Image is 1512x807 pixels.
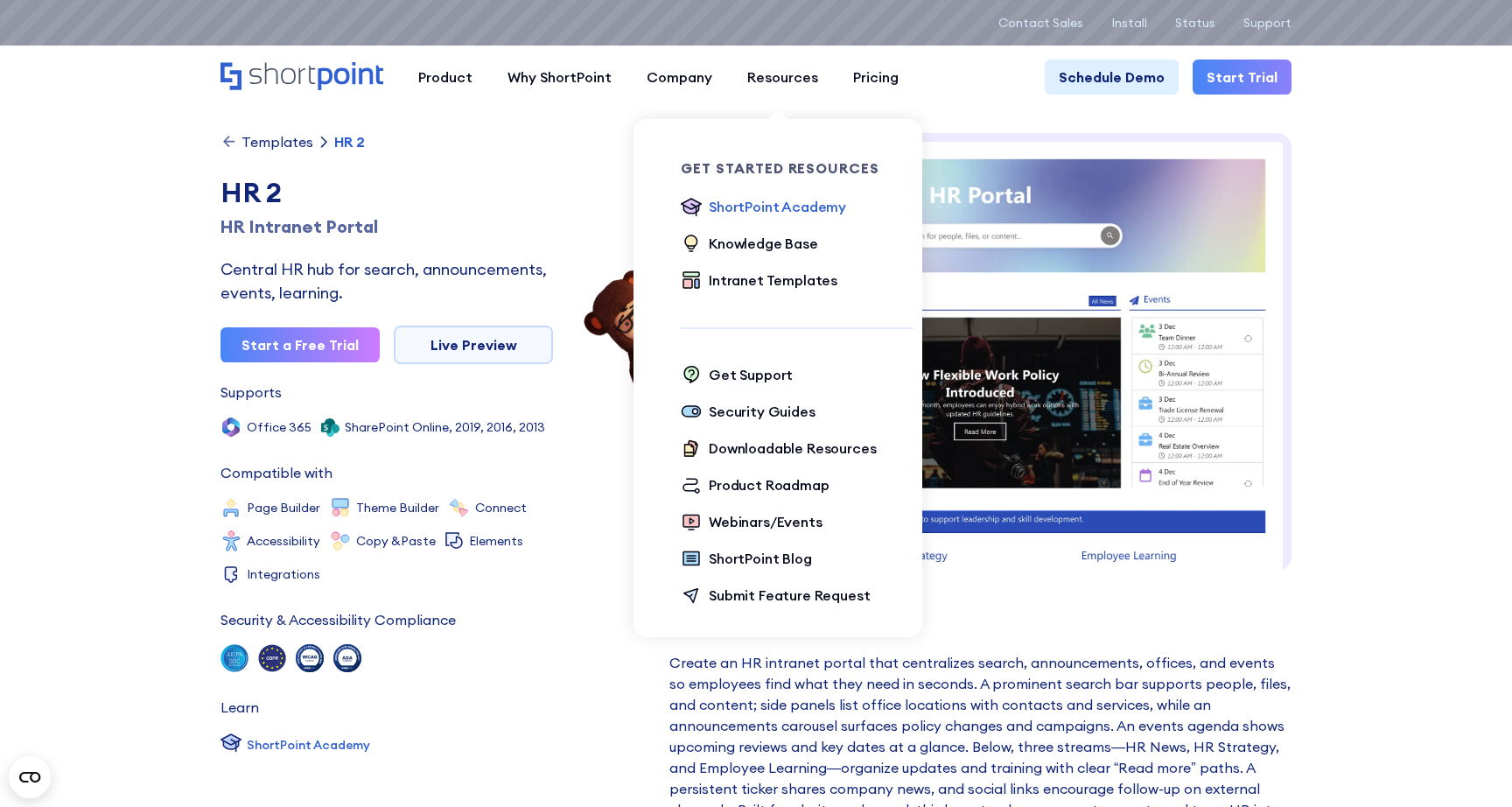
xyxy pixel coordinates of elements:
[247,535,320,547] div: Accessibility
[709,233,818,254] div: Knowledge Base
[853,67,899,88] div: Pricing
[418,67,472,88] div: Product
[220,62,383,92] a: Home
[220,644,248,672] img: soc 2
[247,736,370,754] div: ShortPoint Academy
[681,438,876,460] a: Downloadable Resources
[709,585,870,606] div: Submit Feature Request
[401,60,490,95] a: Product
[9,756,51,798] button: Open CMP widget
[681,474,829,497] a: Product Roadmap
[730,60,836,95] a: Resources
[1243,16,1291,30] a: Support
[1424,723,1512,807] iframe: Chat Widget
[469,535,523,547] div: Elements
[220,172,553,214] div: HR 2
[709,401,815,422] div: Security Guides
[681,511,822,534] a: Webinars/Events
[247,421,311,433] div: Office 365
[334,135,365,149] div: HR 2
[220,613,456,627] div: Security & Accessibility Compliance
[836,60,916,95] a: Pricing
[681,270,837,292] a: Intranet Templates
[220,257,553,305] div: Central HR hub for search, announcements, events, learning.
[220,700,259,714] div: Learn
[709,511,822,532] div: Webinars/Events
[345,421,545,433] div: SharePoint Online, 2019, 2016, 2013
[998,16,1083,30] a: Contact Sales
[241,135,313,149] div: Templates
[681,196,846,219] a: ShortPoint Academy
[490,60,629,95] a: Why ShortPoint
[247,568,320,580] div: Integrations
[681,233,818,256] a: Knowledge Base
[709,474,829,495] div: Product Roadmap
[507,67,612,88] div: Why ShortPoint
[709,548,812,569] div: ShortPoint Blog
[220,214,553,240] h1: HR Intranet Portal
[356,535,436,547] div: Copy &Paste
[220,466,332,480] div: Compatible with
[1175,16,1215,30] a: Status
[629,60,730,95] a: Company
[1111,16,1147,30] a: Install
[1193,60,1291,95] a: Start Trial
[709,196,846,217] div: ShortPoint Academy
[220,385,282,399] div: Supports
[709,270,837,291] div: Intranet Templates
[709,364,793,385] div: Get Support
[356,502,439,514] div: Theme Builder
[681,161,913,175] div: Get Started Resources
[475,502,527,514] div: Connect
[681,585,870,607] a: Submit Feature Request
[681,364,793,387] a: Get Support
[747,67,818,88] div: Resources
[681,401,815,424] a: Security Guides
[681,548,812,571] a: ShortPoint Blog
[220,327,380,362] a: Start a Free Trial
[220,133,313,151] a: Templates
[669,613,1291,635] h2: About this Template
[247,502,320,514] div: Page Builder
[394,326,553,364] a: Live Preview
[220,732,370,758] a: ShortPoint Academy
[647,67,712,88] div: Company
[709,438,876,459] div: Downloadable Resources
[1045,60,1179,95] a: Schedule Demo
